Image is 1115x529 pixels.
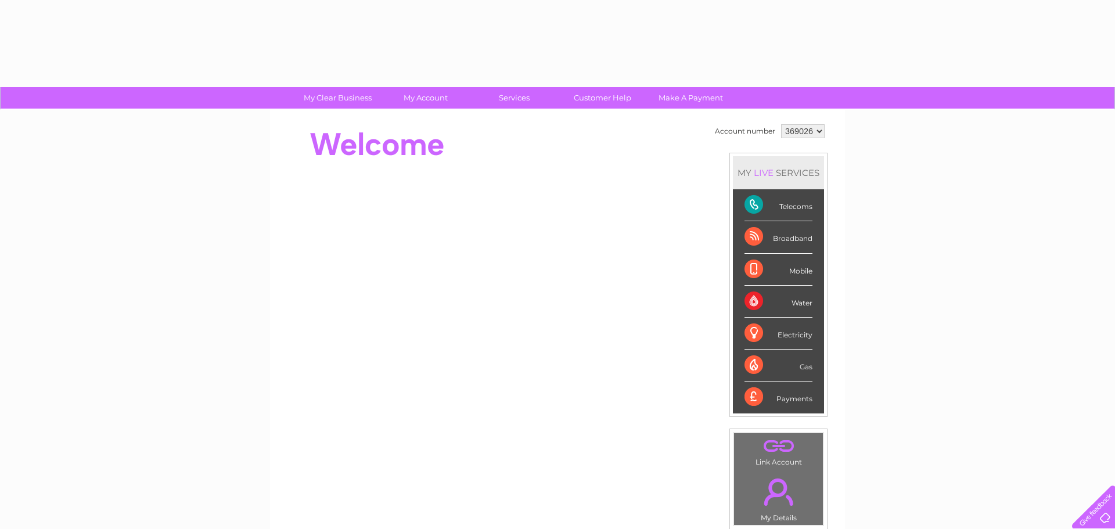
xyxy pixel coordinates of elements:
[744,254,812,286] div: Mobile
[744,318,812,350] div: Electricity
[733,469,823,526] td: My Details
[744,189,812,221] div: Telecoms
[744,221,812,253] div: Broadband
[733,156,824,189] div: MY SERVICES
[744,382,812,413] div: Payments
[643,87,739,109] a: Make A Payment
[737,472,820,512] a: .
[733,433,823,469] td: Link Account
[712,121,778,141] td: Account number
[744,286,812,318] div: Water
[744,350,812,382] div: Gas
[466,87,562,109] a: Services
[378,87,474,109] a: My Account
[555,87,650,109] a: Customer Help
[290,87,386,109] a: My Clear Business
[751,167,776,178] div: LIVE
[737,436,820,456] a: .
